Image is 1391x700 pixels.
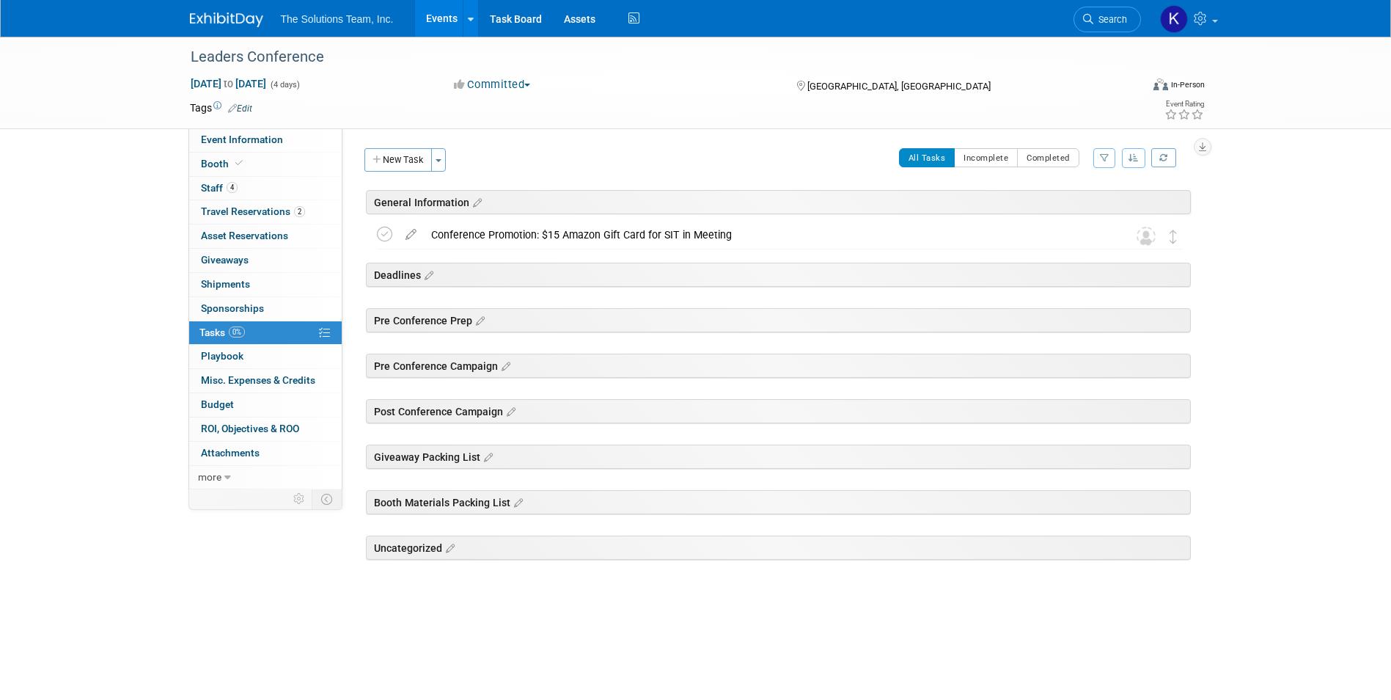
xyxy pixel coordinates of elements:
[366,536,1191,560] div: Uncategorized
[201,230,288,241] span: Asset Reservations
[1170,79,1205,90] div: In-Person
[366,399,1191,423] div: Post Conference Campaign
[189,249,342,272] a: Giveaways
[366,190,1191,214] div: General Information
[189,418,342,441] a: ROI, Objectives & ROO
[189,442,342,465] a: Attachments
[189,177,342,200] a: Staff4
[189,128,342,152] a: Event Information
[281,13,394,25] span: The Solutions Team, Inc.
[366,263,1191,287] div: Deadlines
[201,423,299,434] span: ROI, Objectives & ROO
[1151,148,1176,167] a: Refresh
[366,354,1191,378] div: Pre Conference Campaign
[1017,148,1079,167] button: Completed
[189,200,342,224] a: Travel Reservations2
[189,345,342,368] a: Playbook
[189,153,342,176] a: Booth
[287,489,312,508] td: Personalize Event Tab Strip
[189,466,342,489] a: more
[510,495,523,509] a: Edit sections
[424,222,1107,247] div: Conference Promotion: $15 Amazon Gift Card for SIT in Meeting
[366,308,1191,332] div: Pre Conference Prep
[201,205,305,217] span: Travel Reservations
[201,350,243,362] span: Playbook
[503,404,515,418] a: Edit sections
[1054,76,1205,98] div: Event Format
[190,77,267,90] span: [DATE] [DATE]
[1164,101,1204,108] div: Event Rating
[1073,7,1141,32] a: Search
[1137,227,1156,246] img: Unassigned
[190,101,252,115] td: Tags
[201,447,260,459] span: Attachments
[807,81,991,92] span: [GEOGRAPHIC_DATA], [GEOGRAPHIC_DATA]
[201,374,315,386] span: Misc. Expenses & Credits
[312,489,342,508] td: Toggle Event Tabs
[472,313,485,327] a: Edit sections
[366,445,1191,469] div: Giveaway Packing List
[201,182,238,194] span: Staff
[366,490,1191,514] div: Booth Materials Packing List
[201,278,250,290] span: Shipments
[186,44,1119,70] div: Leaders Conference
[201,254,249,266] span: Giveaways
[469,194,482,209] a: Edit sections
[189,369,342,393] a: Misc. Expenses & Credits
[201,302,264,314] span: Sponsorships
[1160,5,1188,33] img: Kaelon Harris
[421,267,433,282] a: Edit sections
[201,134,283,145] span: Event Information
[899,148,955,167] button: All Tasks
[227,182,238,193] span: 4
[221,78,235,90] span: to
[1093,14,1127,25] span: Search
[201,158,246,169] span: Booth
[498,358,510,373] a: Edit sections
[954,148,1018,167] button: Incomplete
[1170,230,1177,244] i: Move task
[201,398,234,410] span: Budget
[228,103,252,114] a: Edit
[189,273,342,296] a: Shipments
[398,228,424,241] a: edit
[269,80,300,90] span: (4 days)
[189,393,342,417] a: Budget
[190,12,263,27] img: ExhibitDay
[199,327,245,338] span: Tasks
[449,77,536,92] button: Committed
[480,449,493,464] a: Edit sections
[442,540,455,555] a: Edit sections
[294,206,305,217] span: 2
[229,327,245,338] span: 0%
[189,297,342,321] a: Sponsorships
[189,321,342,345] a: Tasks0%
[189,225,342,248] a: Asset Reservations
[235,159,243,167] i: Booth reservation complete
[1153,79,1168,90] img: Format-Inperson.png
[364,148,432,172] button: New Task
[198,471,221,483] span: more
